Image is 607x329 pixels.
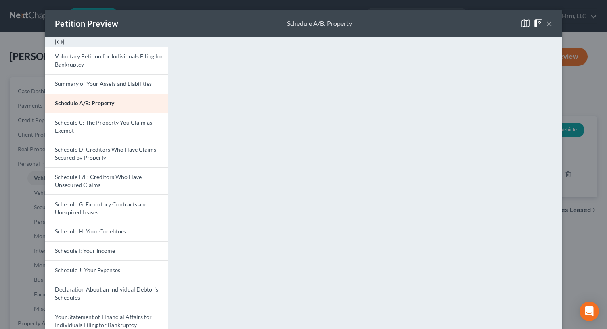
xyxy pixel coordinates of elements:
a: Schedule C: The Property You Claim as Exempt [45,113,168,140]
button: × [546,19,552,28]
div: Open Intercom Messenger [580,302,599,321]
img: map-close-ec6dd18eec5d97a3e4237cf27bb9247ecfb19e6a7ca4853eab1adfd70aa1fa45.svg [521,19,530,28]
a: Schedule G: Executory Contracts and Unexpired Leases [45,194,168,222]
a: Schedule J: Your Expenses [45,260,168,280]
span: Your Statement of Financial Affairs for Individuals Filing for Bankruptcy [55,313,152,328]
span: Schedule E/F: Creditors Who Have Unsecured Claims [55,173,142,188]
span: Schedule H: Your Codebtors [55,228,126,235]
a: Schedule E/F: Creditors Who Have Unsecured Claims [45,167,168,195]
span: Voluntary Petition for Individuals Filing for Bankruptcy [55,53,163,68]
a: Voluntary Petition for Individuals Filing for Bankruptcy [45,47,168,74]
span: Schedule D: Creditors Who Have Claims Secured by Property [55,146,156,161]
img: expand-e0f6d898513216a626fdd78e52531dac95497ffd26381d4c15ee2fc46db09dca.svg [55,37,65,47]
a: Declaration About an Individual Debtor's Schedules [45,280,168,307]
span: Schedule I: Your Income [55,247,115,254]
a: Schedule H: Your Codebtors [45,222,168,241]
span: Schedule G: Executory Contracts and Unexpired Leases [55,201,148,216]
a: Schedule A/B: Property [45,94,168,113]
span: Schedule J: Your Expenses [55,267,120,273]
div: Schedule A/B: Property [287,19,352,28]
span: Summary of Your Assets and Liabilities [55,80,152,87]
a: Schedule D: Creditors Who Have Claims Secured by Property [45,140,168,167]
span: Schedule C: The Property You Claim as Exempt [55,119,152,134]
div: Petition Preview [55,18,118,29]
span: Declaration About an Individual Debtor's Schedules [55,286,158,301]
a: Schedule I: Your Income [45,241,168,260]
span: Schedule A/B: Property [55,100,114,106]
a: Summary of Your Assets and Liabilities [45,74,168,94]
img: help-close-5ba153eb36485ed6c1ea00a893f15db1cb9b99d6cae46e1a8edb6c62d00a1a76.svg [534,19,543,28]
